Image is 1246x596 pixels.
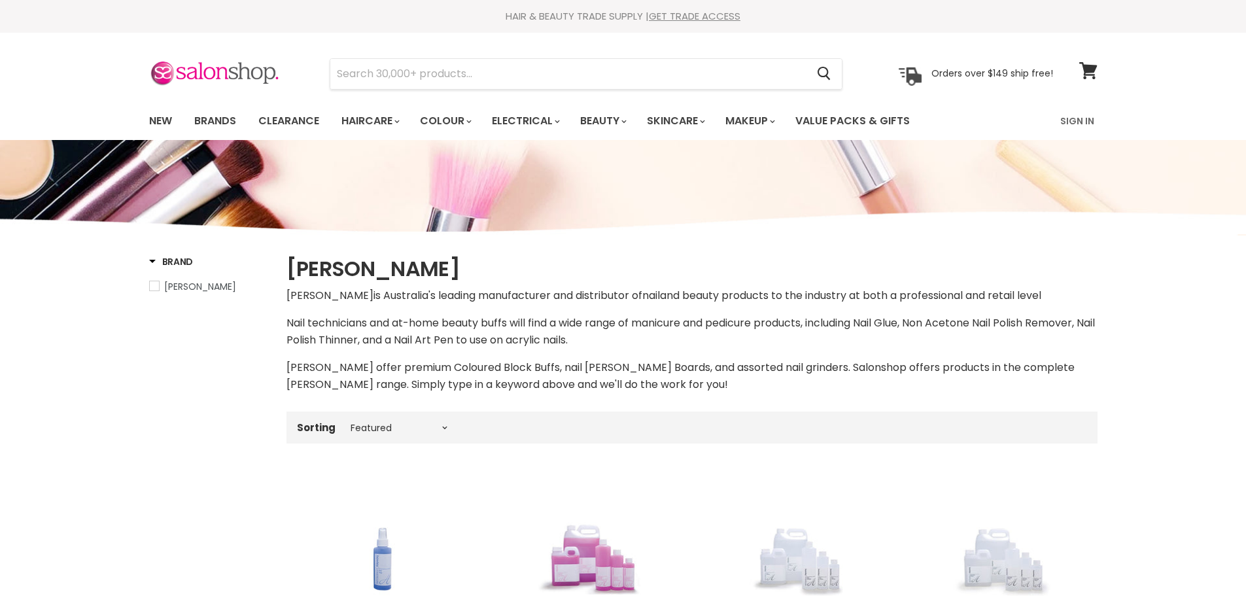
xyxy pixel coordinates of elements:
a: Value Packs & Gifts [786,107,920,135]
a: Beauty [570,107,634,135]
a: New [139,107,182,135]
a: Haircare [332,107,407,135]
span: is Australia's leading manufacturer and distributor of [373,288,642,303]
a: Colour [410,107,479,135]
form: Product [330,58,842,90]
a: GET TRADE ACCESS [649,9,740,23]
a: Makeup [716,107,783,135]
span: [PERSON_NAME] [164,280,236,293]
a: Electrical [482,107,568,135]
label: Sorting [297,422,336,433]
p: Orders over $149 ship free! [931,67,1053,79]
div: HAIR & BEAUTY TRADE SUPPLY | [133,10,1114,23]
a: Skincare [637,107,713,135]
input: Search [330,59,807,89]
p: [PERSON_NAME] offer premium Coloured Block Buffs, nail [PERSON_NAME] Boards, and assorted nail gr... [286,359,1098,393]
p: [PERSON_NAME] nail [286,287,1098,304]
a: Clearance [249,107,329,135]
ul: Main menu [139,102,986,140]
a: Hawley [149,279,270,294]
nav: Main [133,102,1114,140]
a: Brands [184,107,246,135]
h3: Brand [149,255,194,268]
a: Sign In [1052,107,1102,135]
button: Search [807,59,842,89]
h1: [PERSON_NAME] [286,255,1098,283]
p: Nail technicians and at-home beauty buffs will find a wide range of manicure and pedicure product... [286,315,1098,349]
span: and beauty products to the industry at both a professional and retail level [660,288,1041,303]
